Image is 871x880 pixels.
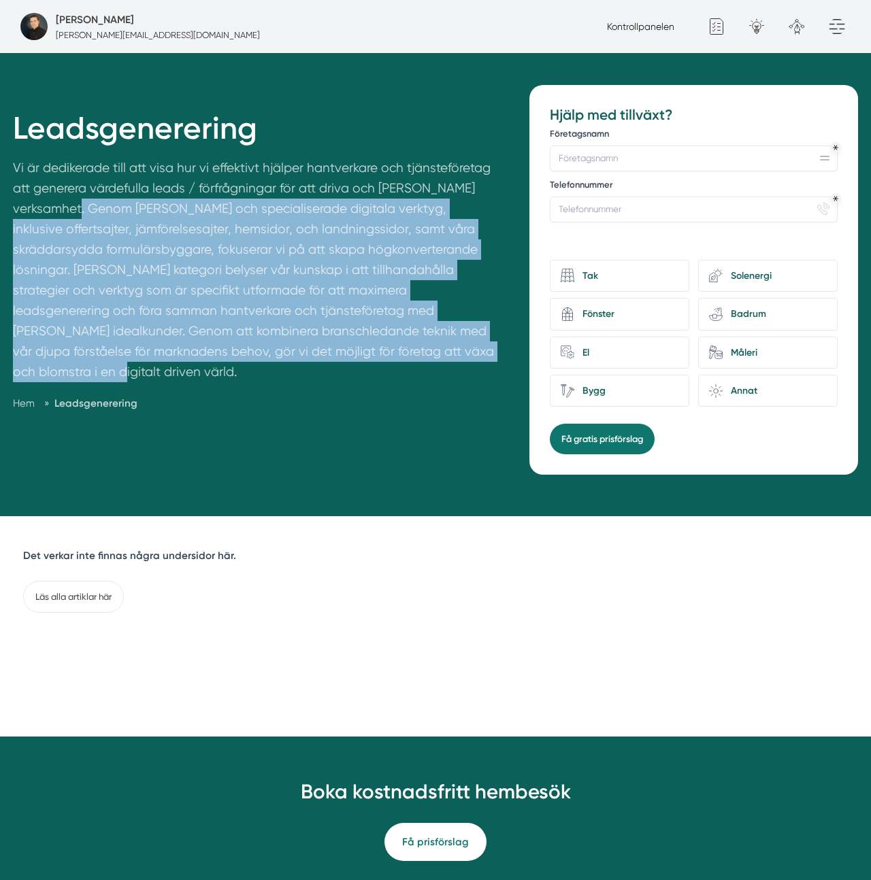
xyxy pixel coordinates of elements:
[212,778,659,814] h2: Boka kostnadsfritt hembesök
[550,105,837,124] h3: Hjälp med tillväxt?
[54,397,137,409] a: Leadsgenerering
[23,547,848,564] p: Det verkar inte finnas några undersidor här.
[550,179,837,194] label: Telefonnummer
[13,158,498,388] p: Vi är dedikerade till att visa hur vi effektivt hjälper hantverkare och tjänsteföretag att genere...
[833,145,838,150] div: Obligatoriskt
[384,823,487,861] a: Få prisförslag
[44,395,49,411] span: »
[13,110,498,158] h1: Leadsgenerering
[20,13,48,40] img: foretagsbild-pa-smartproduktion-ett-foretag-i-dalarnas-lan-2023.jpg
[56,12,134,28] h5: Super Administratör
[550,128,837,143] label: Företagsnamn
[833,196,838,201] div: Obligatoriskt
[13,397,35,409] a: Hem
[550,424,655,454] button: Få gratis prisförslag
[550,197,837,222] input: Telefonnummer
[550,146,837,171] input: Företagsnamn
[56,29,260,41] p: [PERSON_NAME][EMAIL_ADDRESS][DOMAIN_NAME]
[23,581,124,613] a: Läs alla artiklar här
[607,21,674,32] a: Kontrollpanelen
